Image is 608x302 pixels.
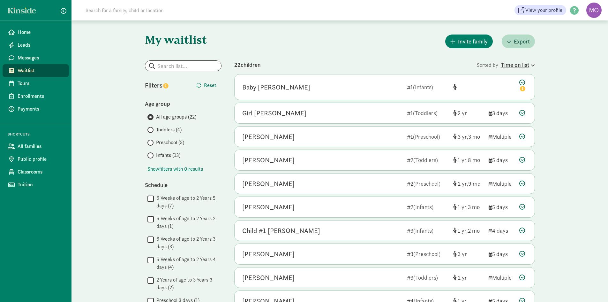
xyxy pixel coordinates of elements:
div: 2 [407,179,448,188]
div: Girl Riemer [242,108,306,118]
a: Enrollments [3,90,69,103]
span: Infants (13) [156,151,180,159]
span: Toddlers (4) [156,126,182,134]
div: 4 days [489,226,514,235]
div: [object Object] [453,83,484,91]
span: Waitlist [18,67,64,74]
span: 2 [468,227,480,234]
div: 1 [407,83,448,91]
a: Payments [3,103,69,115]
label: 6 Weeks of age to 2 Years 4 days (4) [154,256,221,271]
div: Mavrick Mulry [242,249,295,259]
div: [object Object] [453,179,484,188]
span: (Infants) [413,227,433,234]
span: (Preschool) [413,133,440,140]
div: [object Object] [453,203,484,211]
div: [object Object] [453,273,484,282]
span: Show filters with 0 results [147,165,203,173]
div: Michael Brandenburg [242,202,295,212]
a: Messages [3,51,69,64]
div: 5 days [489,250,514,258]
div: 3 [407,273,448,282]
span: 3 [468,133,480,140]
a: Tours [3,77,69,90]
div: Baby Kilsdonk [242,82,310,92]
a: Tuition [3,178,69,191]
span: Home [18,28,64,36]
span: 2 [458,180,468,187]
div: Time on list [501,60,535,69]
div: [object Object] [453,109,484,117]
span: 1 [458,156,468,164]
input: Search list... [145,61,221,71]
span: 3 [458,250,467,258]
button: Reset [191,79,221,92]
div: Eldon Griesbach [242,179,295,189]
span: (Toddlers) [413,109,438,117]
a: Public profile [3,153,69,166]
span: View your profile [525,6,562,14]
span: Public profile [18,155,64,163]
div: [object Object] [453,132,484,141]
div: 5 days [489,156,514,164]
span: 9 [468,180,480,187]
span: 8 [468,156,480,164]
div: 2 [407,156,448,164]
span: Classrooms [18,168,64,176]
span: (Toddlers) [413,156,438,164]
div: Age group [145,99,221,108]
a: View your profile [514,5,566,15]
span: Export [514,37,530,46]
span: All families [18,143,64,150]
div: Gary Strehlow [242,155,295,165]
a: Waitlist [3,64,69,77]
a: All families [3,140,69,153]
div: [object Object] [453,226,484,235]
div: Schedule [145,181,221,189]
span: Tours [18,80,64,87]
div: 3 days [489,109,514,117]
div: 2 [407,203,448,211]
span: (Preschool) [413,250,440,258]
div: [object Object] [453,250,484,258]
a: Home [3,26,69,39]
label: 2 Years of age to 3 Years 3 days (2) [154,276,221,291]
span: (Infants) [413,203,433,211]
span: Enrollments [18,92,64,100]
div: Multiple [489,179,514,188]
button: Export [502,35,535,48]
span: Tuition [18,181,64,189]
span: Payments [18,105,64,113]
div: Filters [145,81,183,90]
button: Showfilters with 0 results [147,165,203,173]
span: 2 [458,109,467,117]
div: Child #1 Sonnenberg [242,226,320,236]
div: Multiple [489,132,514,141]
span: 3 [458,133,468,140]
span: (Toddlers) [413,274,438,281]
span: Reset [204,81,216,89]
span: Messages [18,54,64,62]
span: 3 [468,203,480,211]
span: (Preschool) [413,180,440,187]
span: 2 [458,274,467,281]
span: Invite family [458,37,488,46]
button: Invite family [445,35,493,48]
a: Classrooms [3,166,69,178]
div: 1 [407,109,448,117]
div: Taylee Macht [242,273,295,283]
iframe: Chat Widget [576,271,608,302]
div: 5 days [489,203,514,211]
input: Search for a family, child or location [82,4,261,17]
span: 1 [458,227,468,234]
h1: My waitlist [145,33,221,46]
div: 3 [407,250,448,258]
span: Preschool (5) [156,139,184,146]
div: 1 [407,132,448,141]
div: Multiple [489,273,514,282]
div: [object Object] [453,156,484,164]
div: 3 [407,226,448,235]
span: 1 [458,203,468,211]
span: All age groups (22) [156,113,196,121]
div: Sorted by [477,60,535,69]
